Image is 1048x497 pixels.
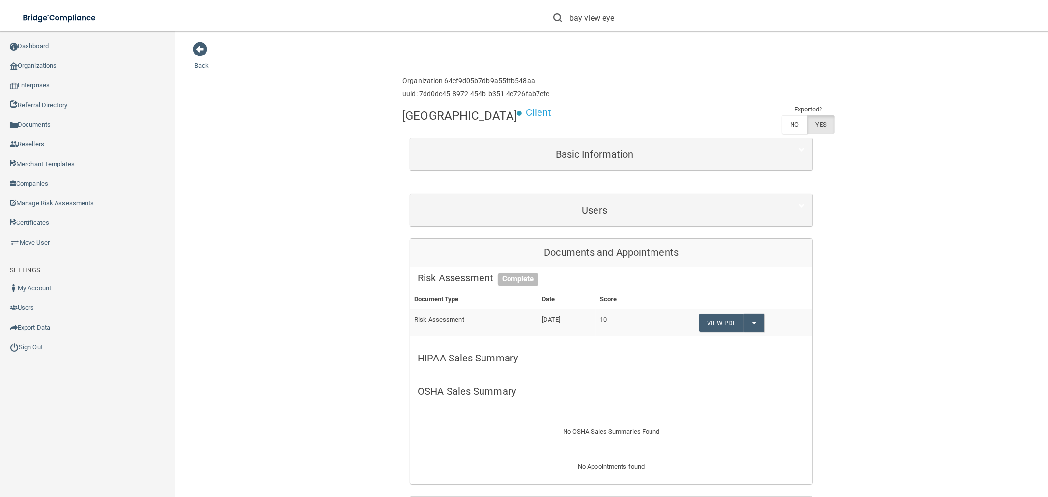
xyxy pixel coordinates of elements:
a: Users [418,199,805,221]
h5: Users [418,205,771,216]
a: Back [195,50,209,69]
img: bridge_compliance_login_screen.278c3ca4.svg [15,8,105,28]
td: Risk Assessment [410,309,538,336]
p: Client [526,104,552,122]
h5: Basic Information [418,149,771,160]
h6: Organization 64ef9d05b7db9a55ffb548aa [402,77,549,84]
img: ic_dashboard_dark.d01f4a41.png [10,43,18,51]
td: [DATE] [538,309,596,336]
th: Date [538,289,596,309]
img: ic_power_dark.7ecde6b1.png [10,343,19,352]
th: Document Type [410,289,538,309]
h5: HIPAA Sales Summary [418,353,805,363]
a: View PDF [699,314,744,332]
div: No OSHA Sales Summaries Found [410,414,812,449]
input: Search [569,9,659,27]
div: No Appointments found [410,461,812,484]
a: Basic Information [418,143,805,166]
label: SETTINGS [10,264,40,276]
img: ic-search.3b580494.png [553,13,562,22]
img: ic_user_dark.df1a06c3.png [10,284,18,292]
img: icon-export.b9366987.png [10,324,18,331]
img: icon-documents.8dae5593.png [10,121,18,129]
img: icon-users.e205127d.png [10,304,18,312]
th: Score [596,289,651,309]
label: YES [807,115,835,134]
td: Exported? [782,104,835,115]
h5: Risk Assessment [418,273,805,283]
img: organization-icon.f8decf85.png [10,62,18,70]
h4: [GEOGRAPHIC_DATA] [402,110,517,122]
label: NO [782,115,807,134]
h6: uuid: 7dd0dc45-8972-454b-b351-4c726fab7efc [402,90,549,98]
img: briefcase.64adab9b.png [10,238,20,248]
img: enterprise.0d942306.png [10,83,18,89]
span: Complete [498,273,538,286]
h5: OSHA Sales Summary [418,386,805,397]
img: ic_reseller.de258add.png [10,140,18,148]
div: Documents and Appointments [410,239,812,267]
td: 10 [596,309,651,336]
